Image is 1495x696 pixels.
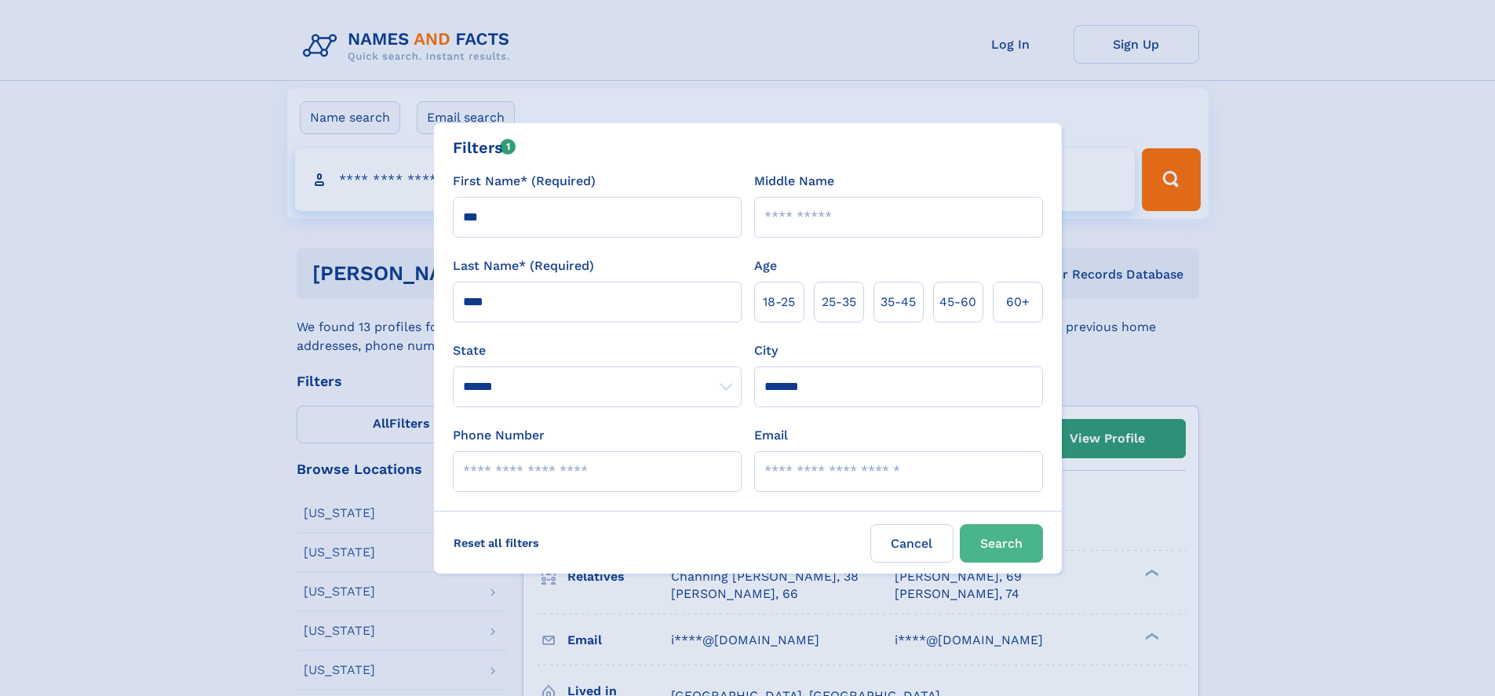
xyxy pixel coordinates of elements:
[453,136,516,159] div: Filters
[453,341,742,360] label: State
[754,172,834,191] label: Middle Name
[1006,293,1030,312] span: 60+
[443,524,549,562] label: Reset all filters
[939,293,976,312] span: 45‑60
[754,341,778,360] label: City
[870,524,954,563] label: Cancel
[754,426,788,445] label: Email
[822,293,856,312] span: 25‑35
[881,293,916,312] span: 35‑45
[960,524,1043,563] button: Search
[453,172,596,191] label: First Name* (Required)
[453,257,594,275] label: Last Name* (Required)
[763,293,795,312] span: 18‑25
[453,426,545,445] label: Phone Number
[754,257,777,275] label: Age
